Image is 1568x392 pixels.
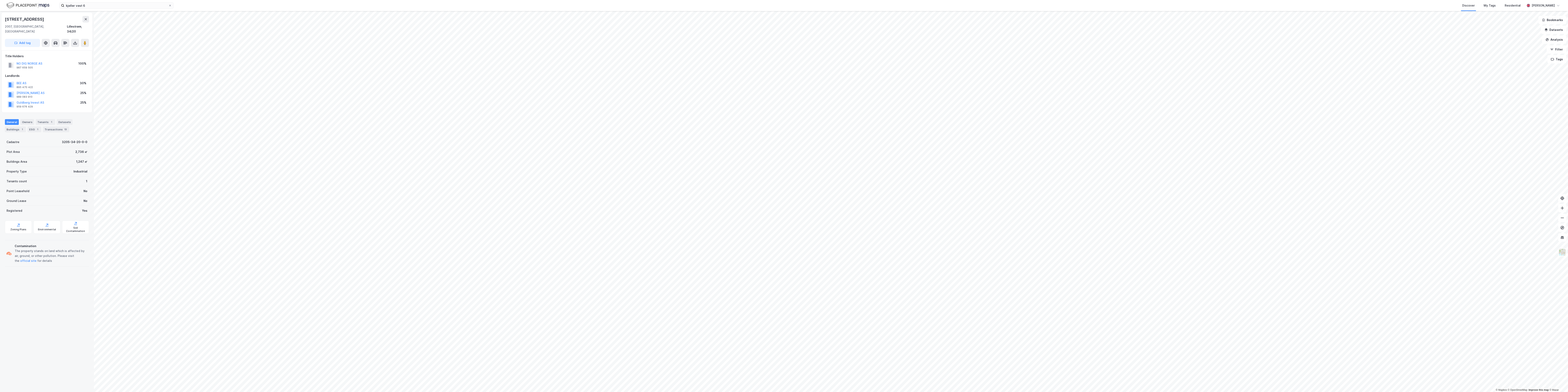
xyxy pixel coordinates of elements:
div: Datasets [57,119,72,125]
iframe: Chat Widget [1548,372,1568,392]
div: Discover [1462,3,1475,8]
div: Property Type [7,169,27,174]
div: ESG [28,127,41,132]
div: Yes [82,208,87,213]
div: Buildings [5,127,26,132]
button: Add tag [5,39,40,47]
div: [STREET_ADDRESS] [5,16,45,22]
div: Title Holders [5,54,89,59]
div: 1 [20,127,24,131]
div: Point Leasehold [7,189,29,194]
div: Zoning Plans [10,228,26,231]
div: Soil Contamination [64,226,87,233]
div: Buildings Area [7,159,27,164]
div: 2007, [GEOGRAPHIC_DATA], [GEOGRAPHIC_DATA] [5,24,67,34]
div: [PERSON_NAME] [1532,3,1555,8]
div: The property stands on land which is affected by air, ground, or other pollution. Please visit th... [15,249,87,263]
div: Environmental [38,228,56,231]
a: Mapbox [1496,389,1507,391]
div: 895 470 422 [17,86,33,89]
button: Bookmarks [1538,16,1566,24]
div: No [84,198,87,203]
div: Residential [1505,3,1521,8]
div: Industrial [73,169,87,174]
img: logo.f888ab2527a4732fd821a326f86c7f29.svg [7,2,49,9]
div: 3205-34-20-0-0 [62,140,87,144]
img: Z [1558,248,1566,256]
div: 25% [80,100,86,105]
div: Tenants [36,119,55,125]
div: 989 083 910 [17,95,32,99]
div: My Tags [1484,3,1496,8]
button: Analysis [1542,36,1566,44]
div: No [84,189,87,194]
div: Cadastre [7,140,19,144]
a: Improve this map [1529,389,1549,391]
div: 100% [78,61,86,66]
div: Ground Lease [7,198,26,203]
div: 13 [63,127,68,131]
button: Tags [1547,55,1566,63]
div: Plot Area [7,149,20,154]
button: Filter [1547,45,1566,54]
div: Lillestrøm, 34/20 [67,24,89,34]
div: General [5,119,19,125]
div: 25% [80,91,86,95]
div: Landlords [5,73,89,78]
div: 987 659 505 [17,66,33,69]
div: 1 [86,179,87,184]
div: 1 [36,127,40,131]
div: 2,736 ㎡ [75,149,87,154]
div: Tenants count [7,179,27,184]
div: 959 676 429 [17,105,33,108]
div: 30% [80,81,86,86]
button: Datasets [1541,26,1566,34]
div: Owners [20,119,34,125]
a: OpenStreetMap [1508,389,1528,391]
div: 1 [49,120,53,124]
div: Transactions [43,127,69,132]
div: 1,247 ㎡ [76,159,87,164]
div: Registered [7,208,22,213]
div: Contamination [15,244,87,249]
input: Search by address, cadastre, landlords, tenants or people [64,2,168,9]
